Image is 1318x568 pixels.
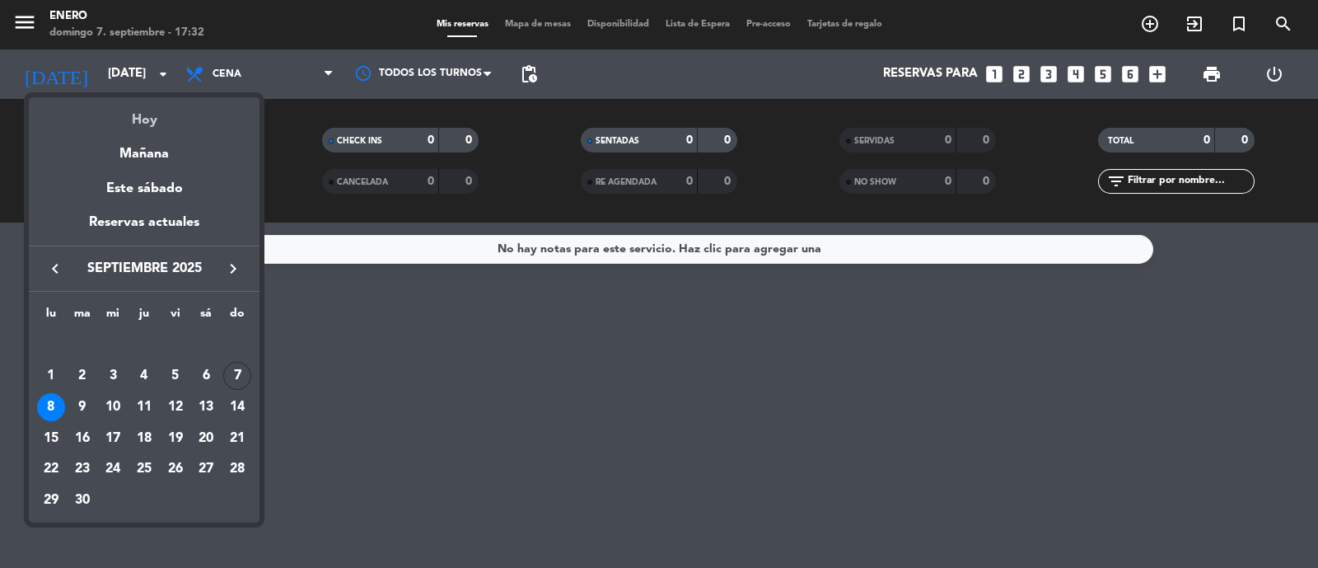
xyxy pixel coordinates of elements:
th: viernes [160,304,191,330]
div: 3 [99,362,127,390]
div: 29 [37,486,65,514]
td: 3 de septiembre de 2025 [97,360,129,392]
td: 25 de septiembre de 2025 [129,453,160,485]
td: 9 de septiembre de 2025 [67,392,98,423]
td: 23 de septiembre de 2025 [67,453,98,485]
td: 6 de septiembre de 2025 [191,360,222,392]
th: jueves [129,304,160,330]
div: Reservas actuales [29,212,259,246]
td: 2 de septiembre de 2025 [67,360,98,392]
th: martes [67,304,98,330]
button: keyboard_arrow_left [40,258,70,279]
div: 8 [37,393,65,421]
td: 12 de septiembre de 2025 [160,392,191,423]
div: 25 [130,455,158,483]
div: 28 [223,455,251,483]
td: 7 de septiembre de 2025 [222,360,253,392]
div: 21 [223,425,251,453]
span: septiembre 2025 [70,258,218,279]
td: 18 de septiembre de 2025 [129,423,160,454]
td: 26 de septiembre de 2025 [160,453,191,485]
td: 13 de septiembre de 2025 [191,392,222,423]
div: 10 [99,393,127,421]
div: 17 [99,425,127,453]
td: 28 de septiembre de 2025 [222,453,253,485]
td: 30 de septiembre de 2025 [67,485,98,516]
th: domingo [222,304,253,330]
div: 22 [37,455,65,483]
td: 1 de septiembre de 2025 [35,360,67,392]
div: 27 [192,455,220,483]
div: 12 [161,393,189,421]
div: 6 [192,362,220,390]
td: 27 de septiembre de 2025 [191,453,222,485]
div: Mañana [29,131,259,165]
i: keyboard_arrow_right [223,259,243,279]
div: Este sábado [29,166,259,212]
div: 5 [161,362,189,390]
td: 11 de septiembre de 2025 [129,392,160,423]
div: 20 [192,425,220,453]
i: keyboard_arrow_left [45,259,65,279]
td: 24 de septiembre de 2025 [97,453,129,485]
div: 14 [223,393,251,421]
div: 11 [130,393,158,421]
td: 5 de septiembre de 2025 [160,360,191,392]
div: 1 [37,362,65,390]
th: sábado [191,304,222,330]
div: 23 [68,455,96,483]
div: 7 [223,362,251,390]
div: 16 [68,425,96,453]
div: 26 [161,455,189,483]
th: miércoles [97,304,129,330]
div: 30 [68,486,96,514]
div: Hoy [29,97,259,131]
div: 13 [192,393,220,421]
td: SEP. [35,330,253,361]
td: 10 de septiembre de 2025 [97,392,129,423]
td: 22 de septiembre de 2025 [35,453,67,485]
td: 15 de septiembre de 2025 [35,423,67,454]
td: 8 de septiembre de 2025 [35,392,67,423]
td: 19 de septiembre de 2025 [160,423,191,454]
div: 18 [130,425,158,453]
td: 29 de septiembre de 2025 [35,485,67,516]
div: 9 [68,393,96,421]
td: 17 de septiembre de 2025 [97,423,129,454]
div: 2 [68,362,96,390]
td: 14 de septiembre de 2025 [222,392,253,423]
td: 21 de septiembre de 2025 [222,423,253,454]
th: lunes [35,304,67,330]
div: 19 [161,425,189,453]
td: 16 de septiembre de 2025 [67,423,98,454]
div: 24 [99,455,127,483]
td: 20 de septiembre de 2025 [191,423,222,454]
td: 4 de septiembre de 2025 [129,360,160,392]
div: 15 [37,425,65,453]
button: keyboard_arrow_right [218,258,248,279]
div: 4 [130,362,158,390]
